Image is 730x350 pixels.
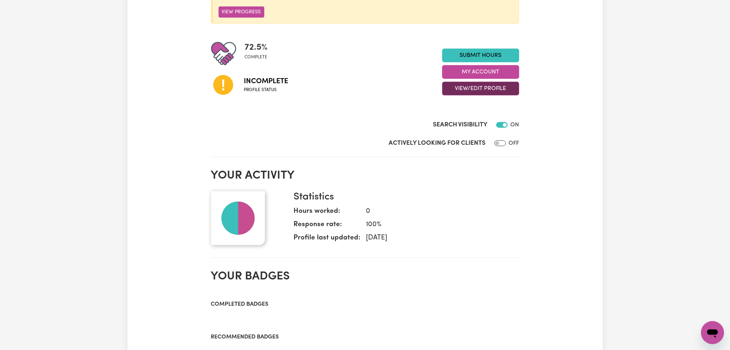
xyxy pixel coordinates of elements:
[211,169,519,183] h2: Your activity
[509,140,519,146] span: OFF
[360,233,514,243] dd: [DATE]
[245,54,268,60] span: complete
[294,206,360,220] dt: Hours worked:
[244,87,288,93] span: Profile status
[244,76,288,87] span: Incomplete
[442,65,519,79] button: My Account
[211,334,519,341] h3: Recommended badges
[294,220,360,233] dt: Response rate:
[211,301,519,308] h3: Completed badges
[294,191,514,203] h3: Statistics
[360,206,514,217] dd: 0
[211,191,265,245] img: Your profile picture
[245,41,268,54] span: 72.5 %
[433,120,488,130] label: Search Visibility
[219,6,264,18] button: View Progress
[389,139,486,148] label: Actively Looking for Clients
[511,122,519,128] span: ON
[701,321,724,344] iframe: Button to launch messaging window
[442,49,519,62] a: Submit Hours
[211,270,519,283] h2: Your badges
[360,220,514,230] dd: 100 %
[442,82,519,95] button: View/Edit Profile
[294,233,360,246] dt: Profile last updated:
[245,41,274,66] div: Profile completeness: 72.5%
